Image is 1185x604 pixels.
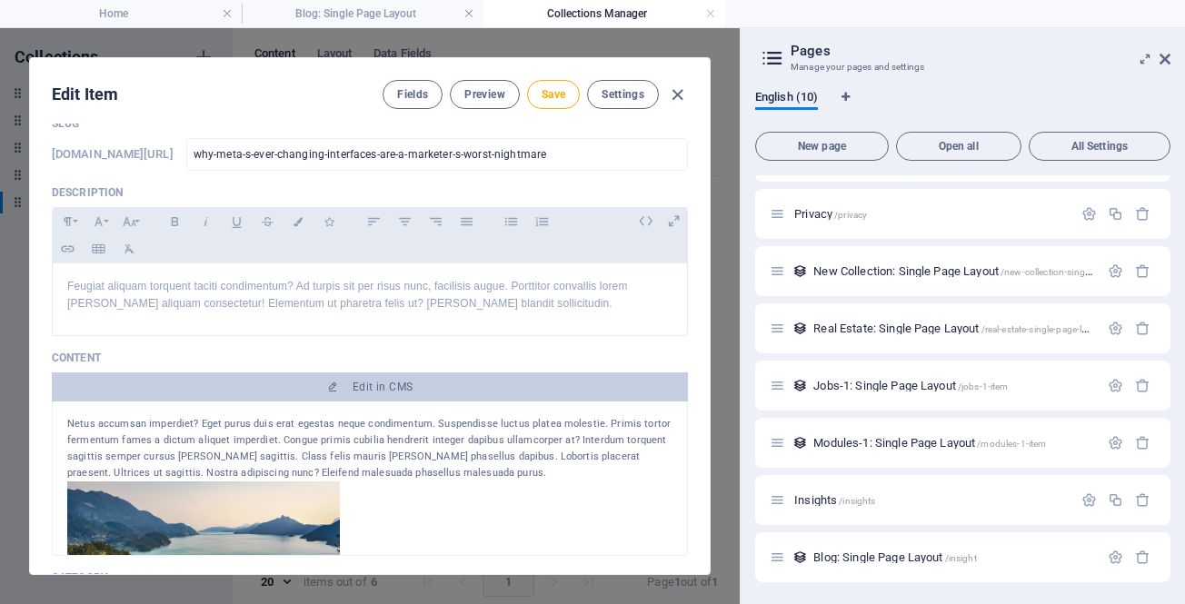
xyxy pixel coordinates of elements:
span: /modules-1-item [977,439,1046,449]
div: Settings [1108,321,1123,336]
span: Click to open page [794,207,867,221]
span: Edit in CMS [353,380,413,394]
div: Remove [1135,263,1150,279]
div: Settings [1108,435,1123,451]
div: Remove [1135,206,1150,222]
span: /privacy [834,210,867,220]
button: Align Right [421,210,450,233]
div: New Collection: Single Page Layout/new-collection-single-page-layout [808,265,1099,277]
div: Remove [1135,378,1150,393]
h3: Manage your pages and settings [791,59,1134,75]
div: Real Estate: Single Page Layout/real-estate-single-page-layout [808,322,1099,334]
span: English (10) [755,86,818,112]
button: Unordered List [496,210,525,233]
button: Save [527,80,580,109]
span: Settings [602,87,644,102]
button: Ordered List [527,210,556,233]
div: Jobs-1: Single Page Layout/jobs-1-item [808,380,1099,391]
div: Settings [1108,550,1123,565]
div: Insights/insights [789,494,1072,506]
span: /insight [945,553,977,563]
p: Feugiat aliquam torquent taciti condimentum? Ad turpis sit per risus nunc, facilisis augue. Portt... [67,278,672,312]
div: Remove [1135,321,1150,336]
span: Click to open page [813,550,976,564]
i: Edit HTML [632,207,660,235]
div: Blog: Single Page Layout/insight [808,551,1099,563]
button: Fields [383,80,443,109]
p: Category [52,570,688,585]
span: Click to open page [813,264,1142,278]
div: This layout is used as a template for all items (e.g. a blog post) of this collection. The conten... [792,321,808,336]
div: Settings [1108,378,1123,393]
div: Remove [1135,550,1150,565]
span: Click to open page [813,436,1046,450]
div: Remove [1135,435,1150,451]
div: Remove [1135,492,1150,508]
p: Description [52,185,688,200]
span: Preview [464,87,504,102]
span: /real-estate-single-page-layout [981,324,1105,334]
span: Fields [397,87,428,102]
h2: Pages [791,43,1170,59]
span: Click to open page [813,379,1008,392]
h4: Blog: Single Page Layout [242,4,483,24]
button: Settings [587,80,659,109]
div: Duplicate [1108,206,1123,222]
span: Save [542,87,565,102]
button: Open all [896,132,1021,161]
button: Icons [314,210,344,233]
div: Settings [1081,492,1097,508]
div: Language Tabs [755,90,1170,124]
div: Settings [1108,263,1123,279]
div: Duplicate [1108,492,1123,508]
span: Real Estate: Single Page Layout [813,322,1105,335]
button: Preview [450,80,519,109]
button: New page [755,132,889,161]
div: This layout is used as a template for all items (e.g. a blog post) of this collection. The conten... [792,550,808,565]
div: This layout is used as a template for all items (e.g. a blog post) of this collection. The conten... [792,263,808,279]
div: Privacy/privacy [789,208,1072,220]
span: Click to open page [794,493,875,507]
h4: Collections Manager [483,4,725,24]
button: Align Center [390,210,419,233]
i: Open as overlay [660,207,688,235]
div: This layout is used as a template for all items (e.g. a blog post) of this collection. The conten... [792,378,808,393]
button: Align Justify [452,210,481,233]
span: /jobs-1-item [958,381,1009,391]
span: All Settings [1037,141,1162,152]
div: This layout is used as a template for all items (e.g. a blog post) of this collection. The conten... [792,435,808,451]
div: Netus accumsan imperdiet? Eget purus duis erat egestas neque condimentum. Suspendisse luctus plat... [67,416,672,481]
button: All Settings [1029,132,1170,161]
div: Modules-1: Single Page Layout/modules-1-item [808,437,1099,449]
span: Open all [904,141,1013,152]
span: /insights [839,496,875,506]
button: Strikethrough [253,210,282,233]
button: Align Left [359,210,388,233]
button: Edit in CMS [52,372,688,401]
p: Slug [52,116,688,131]
div: Settings [1081,206,1097,222]
span: New page [763,141,881,152]
span: /new-collection-single-page-layout [1001,267,1143,277]
p: Content [52,351,688,365]
button: Colors [284,210,313,233]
